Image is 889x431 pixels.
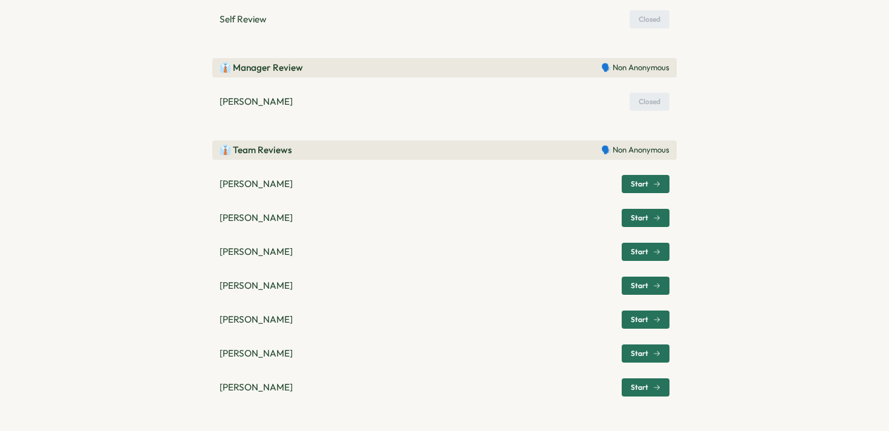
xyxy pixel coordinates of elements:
[220,211,293,225] p: [PERSON_NAME]
[631,214,648,222] span: Start
[220,61,303,74] p: 👔 Manager Review
[631,180,648,188] span: Start
[220,313,293,326] p: [PERSON_NAME]
[601,145,669,156] p: 🗣️ Non Anonymous
[631,384,648,391] span: Start
[622,344,669,363] button: Start
[220,13,267,26] p: Self Review
[622,311,669,329] button: Start
[220,177,293,191] p: [PERSON_NAME]
[220,381,293,394] p: [PERSON_NAME]
[631,350,648,357] span: Start
[622,378,669,396] button: Start
[631,282,648,289] span: Start
[220,279,293,292] p: [PERSON_NAME]
[622,277,669,295] button: Start
[220,347,293,360] p: [PERSON_NAME]
[220,95,293,108] p: [PERSON_NAME]
[622,243,669,261] button: Start
[601,62,669,73] p: 🗣️ Non Anonymous
[220,143,292,157] p: 👔 Team Reviews
[622,209,669,227] button: Start
[631,316,648,323] span: Start
[622,175,669,193] button: Start
[631,248,648,255] span: Start
[220,245,293,258] p: [PERSON_NAME]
